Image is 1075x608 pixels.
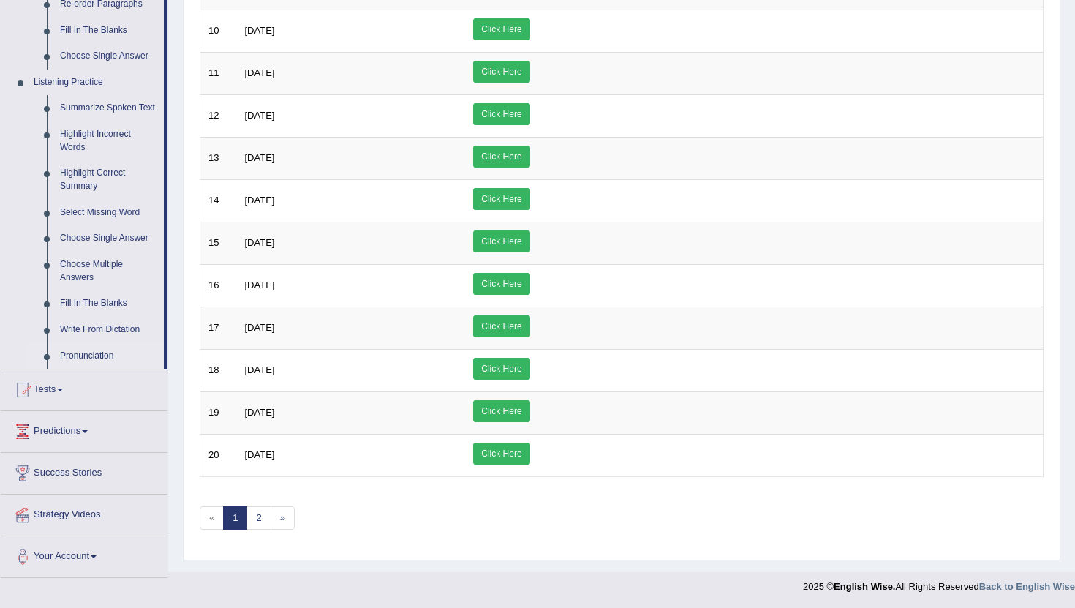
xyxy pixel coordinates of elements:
[200,222,237,264] td: 15
[834,581,895,592] strong: English Wise.
[1,495,167,531] a: Strategy Videos
[200,434,237,476] td: 20
[473,18,529,40] a: Click Here
[473,443,529,465] a: Click Here
[473,146,529,168] a: Click Here
[53,121,164,160] a: Highlight Incorrect Words
[200,137,237,179] td: 13
[979,581,1075,592] a: Back to English Wise
[245,322,275,333] span: [DATE]
[200,391,237,434] td: 19
[245,25,275,36] span: [DATE]
[1,536,167,573] a: Your Account
[200,506,224,530] span: «
[1,411,167,448] a: Predictions
[200,52,237,94] td: 11
[245,110,275,121] span: [DATE]
[246,506,271,530] a: 2
[473,61,529,83] a: Click Here
[53,343,164,369] a: Pronunciation
[200,264,237,307] td: 16
[200,10,237,52] td: 10
[245,279,275,290] span: [DATE]
[53,252,164,290] a: Choose Multiple Answers
[473,230,529,252] a: Click Here
[245,364,275,375] span: [DATE]
[53,95,164,121] a: Summarize Spoken Text
[245,67,275,78] span: [DATE]
[473,273,529,295] a: Click Here
[271,506,295,530] a: »
[53,290,164,317] a: Fill In The Blanks
[53,200,164,226] a: Select Missing Word
[473,188,529,210] a: Click Here
[803,572,1075,593] div: 2025 © All Rights Reserved
[245,237,275,248] span: [DATE]
[1,369,167,406] a: Tests
[245,449,275,460] span: [DATE]
[27,70,164,96] a: Listening Practice
[473,400,529,422] a: Click Here
[200,307,237,349] td: 17
[53,160,164,199] a: Highlight Correct Summary
[200,94,237,137] td: 12
[245,195,275,206] span: [DATE]
[53,317,164,343] a: Write From Dictation
[53,18,164,44] a: Fill In The Blanks
[1,453,167,489] a: Success Stories
[473,315,529,337] a: Click Here
[245,407,275,418] span: [DATE]
[200,349,237,391] td: 18
[200,179,237,222] td: 14
[53,43,164,70] a: Choose Single Answer
[53,225,164,252] a: Choose Single Answer
[223,506,247,530] a: 1
[473,103,529,125] a: Click Here
[473,358,529,380] a: Click Here
[245,152,275,163] span: [DATE]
